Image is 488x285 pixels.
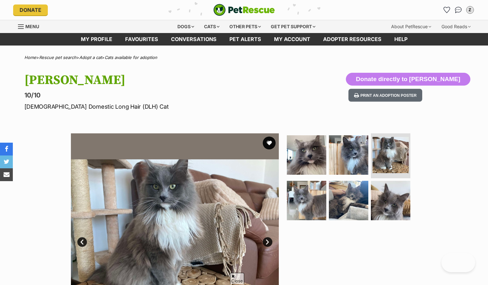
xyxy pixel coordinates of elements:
a: Menu [18,20,44,32]
img: chat-41dd97257d64d25036548639549fe6c8038ab92f7586957e7f3b1b290dea8141.svg [455,7,462,13]
div: Z [467,7,473,13]
p: 10/10 [24,91,296,100]
h1: [PERSON_NAME] [24,73,296,88]
a: Adopter resources [317,33,388,46]
button: My account [465,5,475,15]
button: Print an adoption poster [348,89,422,102]
img: Photo of Gus [287,181,326,220]
div: Get pet support [266,20,320,33]
ul: Account quick links [442,5,475,15]
a: Adopt a cat [79,55,102,60]
a: Home [24,55,36,60]
button: Donate directly to [PERSON_NAME] [346,73,470,86]
a: conversations [165,33,223,46]
a: Cats available for adoption [105,55,157,60]
a: Pet alerts [223,33,268,46]
a: Next [263,237,272,247]
a: Prev [77,237,87,247]
button: favourite [263,137,276,149]
a: Favourites [119,33,165,46]
img: Photo of Gus [372,137,409,173]
a: My profile [74,33,119,46]
a: Donate [13,4,48,15]
a: Conversations [453,5,464,15]
div: About PetRescue [387,20,436,33]
iframe: Help Scout Beacon - Open [441,253,475,272]
div: Other pets [225,20,265,33]
span: Close [230,273,244,284]
a: My account [268,33,317,46]
img: Photo of Gus [371,181,410,220]
a: Rescue pet search [39,55,76,60]
div: Good Reads [437,20,475,33]
span: Menu [25,24,39,29]
p: [DEMOGRAPHIC_DATA] Domestic Long Hair (DLH) Cat [24,102,296,111]
img: Photo of Gus [287,135,326,175]
a: Help [388,33,414,46]
a: PetRescue [213,4,275,16]
img: Photo of Gus [329,181,368,220]
div: Cats [200,20,224,33]
div: Dogs [173,20,199,33]
div: > > > [8,55,480,60]
a: Favourites [442,5,452,15]
img: logo-cat-932fe2b9b8326f06289b0f2fb663e598f794de774fb13d1741a6617ecf9a85b4.svg [213,4,275,16]
img: Photo of Gus [329,135,368,175]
